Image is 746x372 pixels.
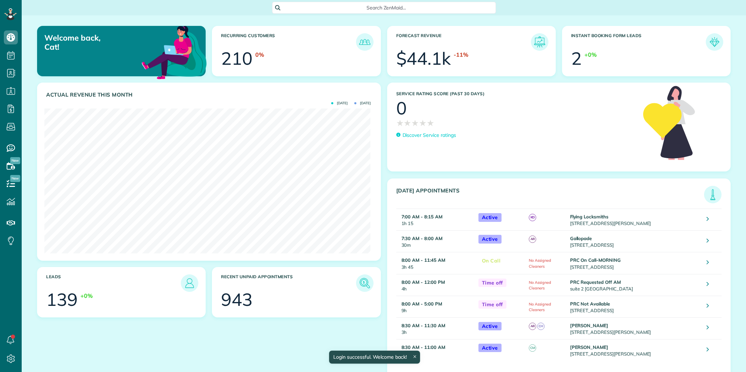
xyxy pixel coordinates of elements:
div: -11% [454,51,468,59]
div: 210 [221,50,253,67]
div: +0% [584,51,597,59]
span: ★ [411,117,419,129]
h3: [DATE] Appointments [396,188,704,203]
img: icon_forecast_revenue-8c13a41c7ed35a8dcfafea3cbb826a0462acb37728057bba2d056411b612bbbe.png [533,35,547,49]
span: Active [478,344,502,352]
td: 3h [396,317,475,339]
h3: Instant Booking Form Leads [571,33,706,51]
img: icon_recurring_customers-cf858462ba22bcd05b5a5880d41d6543d210077de5bb9ebc9590e49fd87d84ed.png [358,35,372,49]
span: AR [529,236,536,243]
div: +0% [80,292,93,300]
span: [DATE] [331,101,348,105]
td: 2h 30 [396,339,475,361]
img: icon_form_leads-04211a6a04a5b2264e4ee56bc0799ec3eb69b7e499cbb523a139df1d13a81ae0.png [708,35,722,49]
span: Active [478,235,502,244]
span: On Call [478,257,504,265]
td: 3h 45 [396,252,475,274]
div: 0% [255,51,264,59]
strong: Gallopade [570,236,592,241]
strong: PRC On Call-MORNING [570,257,621,263]
strong: PRC Requested Off AM [570,279,621,285]
td: 30m [396,231,475,252]
span: ★ [419,117,427,129]
h3: Recent unpaid appointments [221,274,356,292]
span: [DATE] [354,101,371,105]
span: ★ [427,117,434,129]
td: [STREET_ADDRESS] [568,252,702,274]
h3: Leads [46,274,181,292]
p: Welcome back, Cat! [44,33,152,52]
span: New [10,175,20,182]
td: [STREET_ADDRESS][PERSON_NAME] [568,317,702,339]
strong: 8:30 AM - 11:00 AM [402,344,445,350]
span: ★ [404,117,411,129]
td: [STREET_ADDRESS][PERSON_NAME] [568,209,702,231]
td: [STREET_ADDRESS][PERSON_NAME] [568,339,702,361]
strong: PRC Not Available [570,301,610,307]
td: 1h 15 [396,209,475,231]
span: No Assigned Cleaners [529,280,551,290]
strong: 8:00 AM - 11:45 AM [402,257,445,263]
td: 4h [396,274,475,296]
div: 139 [46,291,78,308]
h3: Actual Revenue this month [46,92,374,98]
img: icon_todays_appointments-901f7ab196bb0bea1936b74009e4eb5ffbc2d2711fa7634e0d609ed5ef32b18b.png [706,188,720,202]
strong: 7:30 AM - 8:00 AM [402,236,442,241]
span: Active [478,213,502,222]
span: CM [529,344,536,352]
strong: 7:00 AM - 8:15 AM [402,214,442,219]
div: 943 [221,291,253,308]
span: KD [529,214,536,221]
span: ★ [396,117,404,129]
div: 2 [571,50,582,67]
div: $44.1k [396,50,451,67]
img: dashboard_welcome-42a62b7d889689a78055ac9021e634bf52bae3f8056760290aed330b23ab8690.png [140,18,208,86]
strong: 8:00 AM - 5:00 PM [402,301,442,307]
span: No Assigned Cleaners [529,302,551,312]
strong: 8:00 AM - 12:00 PM [402,279,445,285]
span: AR [529,323,536,330]
div: 0 [396,99,407,117]
span: Active [478,322,502,331]
td: [STREET_ADDRESS] [568,296,702,317]
h3: Service Rating score (past 30 days) [396,91,637,96]
img: icon_leads-1bed01f49abd5b7fead27621c3d59655bb73ed531f8eeb49469d10e621d6b896.png [183,276,197,290]
a: Discover Service ratings [396,132,456,139]
strong: 8:30 AM - 11:30 AM [402,323,445,328]
span: Time off [478,279,506,287]
span: Time off [478,300,506,309]
td: [STREET_ADDRESS] [568,231,702,252]
h3: Recurring Customers [221,33,356,51]
strong: Flying Locksmiths [570,214,609,219]
span: No Assigned Cleaners [529,258,551,268]
strong: [PERSON_NAME] [570,344,609,350]
img: icon_unpaid_appointments-47b8ce3997adf2238b356f14209ab4cced10bd1f174958f3ca8f1d0dd7fffeee.png [358,276,372,290]
strong: [PERSON_NAME] [570,323,609,328]
p: Discover Service ratings [403,132,456,139]
td: 9h [396,296,475,317]
div: Login successful. Welcome back! [329,351,420,364]
td: suite 2 [GEOGRAPHIC_DATA] [568,274,702,296]
h3: Forecast Revenue [396,33,531,51]
span: New [10,157,20,164]
span: CH [537,323,545,330]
